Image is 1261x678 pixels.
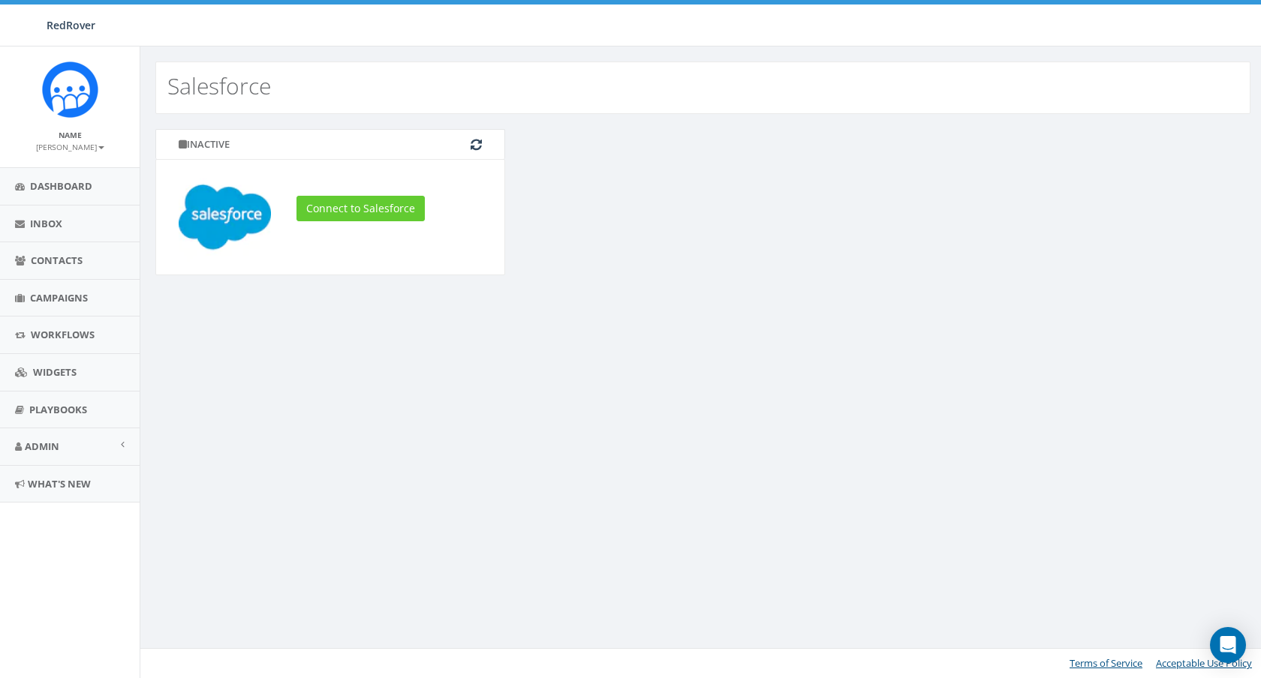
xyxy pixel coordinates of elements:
[30,217,62,230] span: Inbox
[471,139,482,149] i: Connect to Salesforce to enable data sync
[59,130,82,140] small: Name
[25,439,59,453] span: Admin
[179,171,271,263] img: salesforce logo
[29,403,87,416] span: Playbooks
[1210,627,1246,663] div: Open Intercom Messenger
[296,196,425,221] a: Connect to Salesforce
[36,139,104,153] a: [PERSON_NAME]
[179,137,482,151] div: Inactive
[42,61,98,118] img: Rally_Corp_Icon.png
[1156,656,1252,670] a: Acceptable Use Policy
[47,18,95,32] span: RedRover
[31,328,95,341] span: Workflows
[30,179,92,193] span: Dashboard
[1070,656,1142,670] a: Terms of Service
[167,73,271,98] h2: Salesforce
[33,365,77,379] span: Widgets
[36,142,104,152] small: [PERSON_NAME]
[30,291,88,304] span: Campaigns
[28,477,91,490] span: What's New
[31,253,83,267] span: Contacts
